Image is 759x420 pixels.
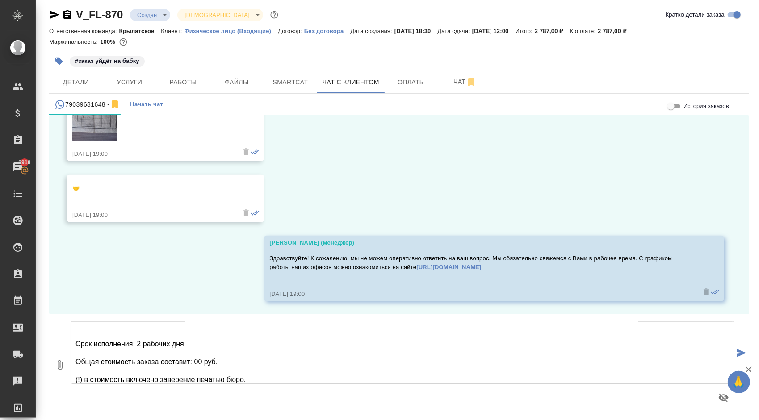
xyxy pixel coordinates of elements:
div: [DATE] 19:00 [72,150,233,158]
p: Физическое лицо (Входящие) [185,28,278,34]
p: Ответственная команда: [49,28,119,34]
div: [PERSON_NAME] (менеджер) [269,238,693,247]
span: 2918 [13,158,36,167]
span: заказ уйдёт на бабку [69,57,146,64]
p: [DATE] 12:00 [472,28,516,34]
button: Предпросмотр [713,387,734,408]
button: Скопировать ссылку для ЯМессенджера [49,9,60,20]
p: Итого: [516,28,535,34]
span: История заказов [684,102,729,111]
a: Физическое лицо (Входящие) [185,27,278,34]
p: Крылатское [119,28,161,34]
div: [DATE] 19:00 [269,290,693,299]
p: Дата создания: [351,28,394,34]
button: Начать чат [126,94,168,115]
a: Без договора [304,27,351,34]
a: [URL][DOMAIN_NAME] [416,264,481,270]
button: Создан [134,11,159,19]
p: 2 787,00 ₽ [598,28,633,34]
p: Маржинальность: [49,38,100,45]
span: Работы [162,77,205,88]
svg: Отписаться [466,77,477,87]
span: Оплаты [390,77,433,88]
p: Здравствуйте! К сожалению, мы не можем оперативно ответить на ваш вопрос. Мы обязательно свяжемся... [269,254,693,272]
div: [DATE] 19:00 [72,211,233,220]
p: 2 787,00 ₽ [535,28,570,34]
a: 2918 [2,156,34,178]
svg: Отписаться [109,99,120,110]
button: 0.00 RUB; [117,36,129,48]
div: simple tabs example [49,94,749,115]
p: [DATE] 18:30 [394,28,438,34]
span: Услуги [108,77,151,88]
p: Без договора [304,28,351,34]
p: Клиент: [161,28,184,34]
span: Smartcat [269,77,312,88]
button: [DEMOGRAPHIC_DATA] [182,11,252,19]
span: Чат с клиентом [323,77,379,88]
div: Создан [130,9,170,21]
span: Начать чат [130,100,163,110]
span: Файлы [215,77,258,88]
p: #заказ уйдёт на бабку [75,57,139,66]
a: V_FL-870 [76,8,123,21]
button: Добавить тэг [49,51,69,71]
p: 100% [100,38,117,45]
span: Чат [444,76,486,87]
span: 🙏 [731,373,746,391]
p: К оплате: [570,28,598,34]
span: Детали [55,77,97,88]
button: Скопировать ссылку [62,9,73,20]
button: Доп статусы указывают на важность/срочность заказа [268,9,280,21]
span: Кратко детали заказа [666,10,725,19]
div: Создан [177,9,263,21]
div: 79039681648 (Варенко Наталья) - (undefined) [55,99,120,110]
p: 🤝 [72,184,233,193]
p: Договор: [278,28,304,34]
p: Дата сдачи: [438,28,472,34]
button: 🙏 [728,371,750,393]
